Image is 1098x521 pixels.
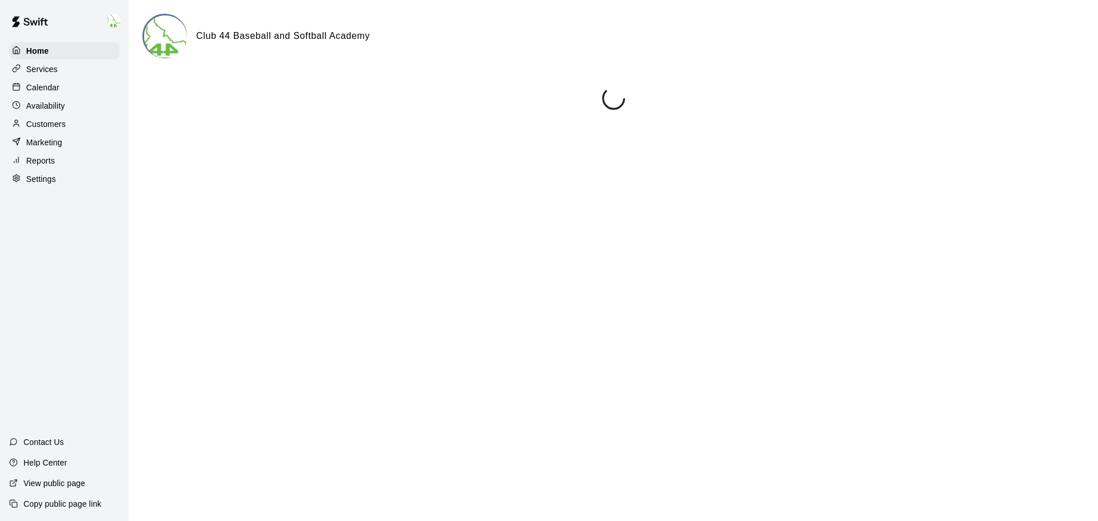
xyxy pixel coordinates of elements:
a: Home [9,42,120,59]
div: Bryan Swygart [105,9,129,32]
p: Copy public page link [23,498,101,510]
p: View public page [23,478,85,489]
p: Customers [26,118,66,130]
p: Reports [26,155,55,166]
p: Help Center [23,457,67,468]
img: Bryan Swygart [107,14,121,27]
a: Settings [9,170,120,188]
p: Home [26,45,49,57]
p: Services [26,63,58,75]
p: Marketing [26,137,62,148]
p: Settings [26,173,56,185]
a: Availability [9,97,120,114]
img: Club 44 Baseball and Softball Academy logo [144,15,187,58]
p: Contact Us [23,436,64,448]
p: Calendar [26,82,59,93]
p: Availability [26,100,65,112]
a: Customers [9,116,120,133]
a: Marketing [9,134,120,151]
a: Calendar [9,79,120,96]
a: Services [9,61,120,78]
a: Reports [9,152,120,169]
h6: Club 44 Baseball and Softball Academy [196,29,370,43]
